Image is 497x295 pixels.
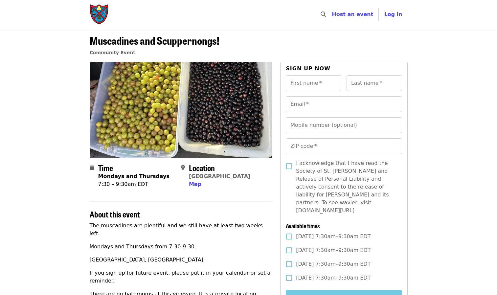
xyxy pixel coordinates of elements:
[296,159,396,215] span: I acknowledge that I have read the Society of St. [PERSON_NAME] and Release of Personal Liability...
[90,243,273,251] p: Mondays and Thursdays from 7:30-9:30.
[90,33,219,48] span: Muscadines and Scuppernongs!
[296,260,371,268] span: [DATE] 7:30am–9:30am EDT
[321,11,326,17] i: search icon
[98,173,170,179] strong: Mondays and Thursdays
[90,256,273,264] p: [GEOGRAPHIC_DATA], [GEOGRAPHIC_DATA]
[286,65,330,72] span: Sign up now
[296,233,371,240] span: [DATE] 7:30am–9:30am EDT
[90,222,273,238] p: The muscadines are plentiful and we still have at least two weeks left.
[189,181,201,187] span: Map
[181,165,185,171] i: map-marker-alt icon
[384,11,402,17] span: Log in
[332,11,373,17] a: Host an event
[189,173,250,179] a: [GEOGRAPHIC_DATA]
[90,4,109,25] img: Society of St. Andrew - Home
[379,8,407,21] button: Log in
[286,221,320,230] span: Available times
[90,62,272,157] img: Muscadines and Scuppernongs! organized by Society of St. Andrew
[347,75,402,91] input: Last name
[90,269,273,285] p: If you sign up for future event, please put it in your calendar or set a reminder.
[286,138,402,154] input: ZIP code
[189,180,201,188] button: Map
[98,162,113,173] span: Time
[90,50,135,55] a: Community Event
[90,208,140,220] span: About this event
[286,75,341,91] input: First name
[286,117,402,133] input: Mobile number (optional)
[296,246,371,254] span: [DATE] 7:30am–9:30am EDT
[189,162,215,173] span: Location
[330,7,335,22] input: Search
[98,180,170,188] div: 7:30 – 9:30am EDT
[90,165,94,171] i: calendar icon
[286,96,402,112] input: Email
[296,274,371,282] span: [DATE] 7:30am–9:30am EDT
